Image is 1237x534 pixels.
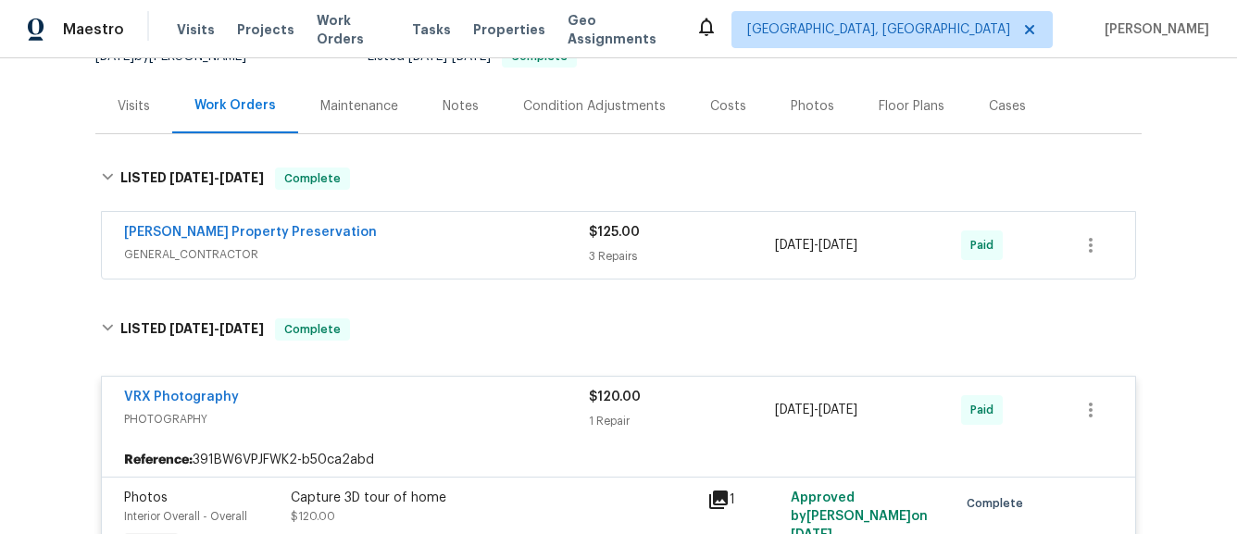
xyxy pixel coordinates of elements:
span: [DATE] [452,50,491,63]
h6: LISTED [120,318,264,341]
a: [PERSON_NAME] Property Preservation [124,226,377,239]
span: Visits [177,20,215,39]
span: [GEOGRAPHIC_DATA], [GEOGRAPHIC_DATA] [747,20,1010,39]
span: PHOTOGRAPHY [124,410,589,428]
div: Photos [791,97,834,116]
div: 1 Repair [589,412,775,430]
a: VRX Photography [124,391,239,404]
span: [DATE] [408,50,447,63]
div: 3 Repairs [589,247,775,266]
span: Properties [473,20,545,39]
span: $125.00 [589,226,640,239]
span: Photos [124,491,168,504]
span: Paid [970,236,1001,255]
span: [PERSON_NAME] [1097,20,1209,39]
span: GENERAL_CONTRACTOR [124,245,589,264]
div: Costs [710,97,746,116]
span: [DATE] [169,322,214,335]
div: Cases [989,97,1026,116]
span: [DATE] [95,50,134,63]
span: [DATE] [818,404,857,416]
div: Notes [443,97,479,116]
span: - [775,236,857,255]
span: Maestro [63,20,124,39]
span: [DATE] [169,171,214,184]
span: [DATE] [219,322,264,335]
span: $120.00 [589,391,641,404]
span: Complete [277,169,348,188]
span: [DATE] [219,171,264,184]
span: $120.00 [291,511,335,522]
b: Reference: [124,451,193,469]
div: Work Orders [194,96,276,115]
span: Complete [967,494,1031,513]
span: - [169,171,264,184]
span: [DATE] [775,404,814,416]
span: Tasks [412,23,451,36]
div: Condition Adjustments [523,97,666,116]
span: - [408,50,491,63]
span: [DATE] [818,239,857,252]
span: Paid [970,401,1001,419]
h6: LISTED [120,168,264,190]
div: Maintenance [320,97,398,116]
div: LISTED [DATE]-[DATE]Complete [95,300,1142,359]
span: [DATE] [775,239,814,252]
span: - [169,322,264,335]
span: Listed [368,50,577,63]
div: 1 [707,489,780,511]
span: Work Orders [317,11,391,48]
span: Projects [237,20,294,39]
span: - [775,401,857,419]
span: Complete [277,320,348,339]
span: Interior Overall - Overall [124,511,247,522]
span: Geo Assignments [568,11,673,48]
div: Capture 3D tour of home [291,489,696,507]
div: 391BW6VPJFWK2-b50ca2abd [102,443,1135,477]
div: Visits [118,97,150,116]
div: Floor Plans [879,97,944,116]
div: LISTED [DATE]-[DATE]Complete [95,149,1142,208]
